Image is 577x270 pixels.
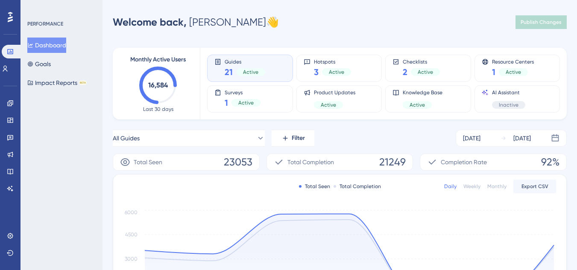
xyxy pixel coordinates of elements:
tspan: 6000 [125,209,138,215]
span: 1 [492,66,495,78]
span: Active [321,102,336,108]
span: Guides [225,58,265,64]
span: 2 [403,66,407,78]
span: Knowledge Base [403,89,442,96]
div: Daily [444,183,457,190]
button: Publish Changes [515,15,567,29]
span: Resource Centers [492,58,534,64]
span: Publish Changes [521,19,562,26]
button: Dashboard [27,38,66,53]
button: Impact ReportsBETA [27,75,87,90]
span: Completion Rate [441,157,487,167]
button: Goals [27,56,51,72]
div: Total Seen [299,183,330,190]
span: Filter [292,133,305,143]
span: 21 [225,66,233,78]
div: BETA [79,81,87,85]
span: Active [506,69,521,75]
span: Checklists [403,58,440,64]
span: Total Completion [287,157,334,167]
span: Active [243,69,258,75]
span: 21249 [379,155,406,169]
div: [DATE] [513,133,531,143]
span: AI Assistant [492,89,525,96]
tspan: 4500 [125,232,138,238]
button: Export CSV [513,180,556,193]
span: Monthly Active Users [130,55,186,65]
span: Active [238,99,254,106]
text: 16,584 [148,81,168,89]
span: Last 30 days [143,106,173,113]
button: All Guides [113,130,265,147]
span: 3 [314,66,319,78]
button: Filter [272,130,314,147]
tspan: 3000 [125,256,138,262]
span: Export CSV [521,183,548,190]
span: Active [418,69,433,75]
span: 92% [541,155,559,169]
div: [DATE] [463,133,480,143]
span: Inactive [499,102,518,108]
span: All Guides [113,133,140,143]
span: Active [410,102,425,108]
span: 1 [225,97,228,109]
span: Surveys [225,89,261,95]
span: Welcome back, [113,16,187,28]
div: Total Completion [334,183,381,190]
span: Hotspots [314,58,351,64]
span: Total Seen [134,157,162,167]
span: Active [329,69,344,75]
div: [PERSON_NAME] 👋 [113,15,279,29]
div: Monthly [487,183,507,190]
span: Product Updates [314,89,355,96]
div: PERFORMANCE [27,20,63,27]
span: 23053 [224,155,252,169]
div: Weekly [463,183,480,190]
